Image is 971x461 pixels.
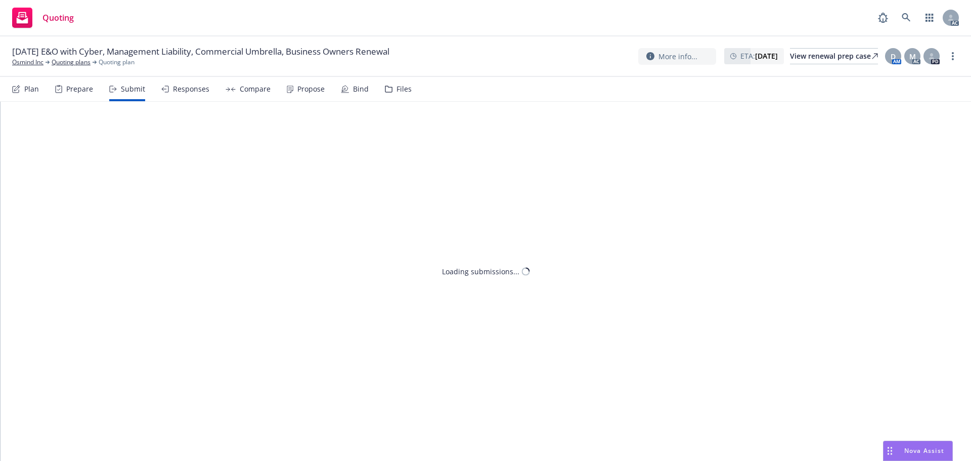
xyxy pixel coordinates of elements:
span: M [909,51,916,62]
div: Prepare [66,85,93,93]
div: Compare [240,85,271,93]
button: Nova Assist [883,441,953,461]
span: Quoting [42,14,74,22]
span: Nova Assist [904,446,944,455]
button: More info... [638,48,716,65]
a: Report a Bug [873,8,893,28]
div: Drag to move [884,441,896,460]
span: D [891,51,896,62]
a: Quoting [8,4,78,32]
div: Files [396,85,412,93]
div: Submit [121,85,145,93]
span: ETA : [740,51,778,61]
div: Bind [353,85,369,93]
a: Switch app [919,8,940,28]
span: Quoting plan [99,58,135,67]
strong: [DATE] [755,51,778,61]
div: Plan [24,85,39,93]
div: Responses [173,85,209,93]
span: More info... [658,51,697,62]
div: Loading submissions... [442,266,519,277]
div: Propose [297,85,325,93]
a: more [947,50,959,62]
a: View renewal prep case [790,48,878,64]
div: View renewal prep case [790,49,878,64]
a: Quoting plans [52,58,91,67]
span: [DATE] E&O with Cyber, Management Liability, Commercial Umbrella, Business Owners Renewal [12,46,389,58]
a: Osmind Inc [12,58,43,67]
a: Search [896,8,916,28]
